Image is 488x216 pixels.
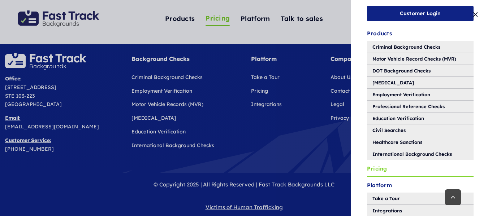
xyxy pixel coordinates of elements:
[372,43,440,51] span: Criminal Background Checks
[372,79,414,87] span: [MEDICAL_DATA]
[372,138,422,146] span: Healthcare Sanctions
[367,178,474,193] a: Platform
[367,181,392,190] span: Platform
[367,162,474,176] a: Pricing
[367,53,474,65] a: Motor Vehicle Record Checks (MVR)
[372,126,406,134] span: Civil Searches
[372,67,431,75] span: DOT Background Checks
[372,114,424,122] span: Education Verification
[367,101,474,112] a: Professional Reference Checks
[470,11,481,18] button: Close
[367,89,474,100] a: Employment Verification
[367,29,392,38] span: Products
[367,41,474,53] a: Criminal Background Checks
[367,65,474,76] a: DOT Background Checks
[372,194,400,202] span: Take a Tour
[367,124,474,136] a: Civil Searches
[367,164,387,173] span: Pricing
[367,136,474,148] a: Healthcare Sanctions
[367,193,474,204] a: Take a Tour
[400,10,441,17] span: Customer Login
[372,102,445,110] span: Professional Reference Checks
[367,148,474,160] a: International Background Checks
[367,77,474,88] a: [MEDICAL_DATA]
[372,55,456,63] span: Motor Vehicle Record Checks (MVR)
[372,91,430,98] span: Employment Verification
[367,113,474,124] a: Education Verification
[372,207,402,215] span: Integrations
[372,150,452,158] span: International Background Checks
[367,6,474,21] a: Customer Login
